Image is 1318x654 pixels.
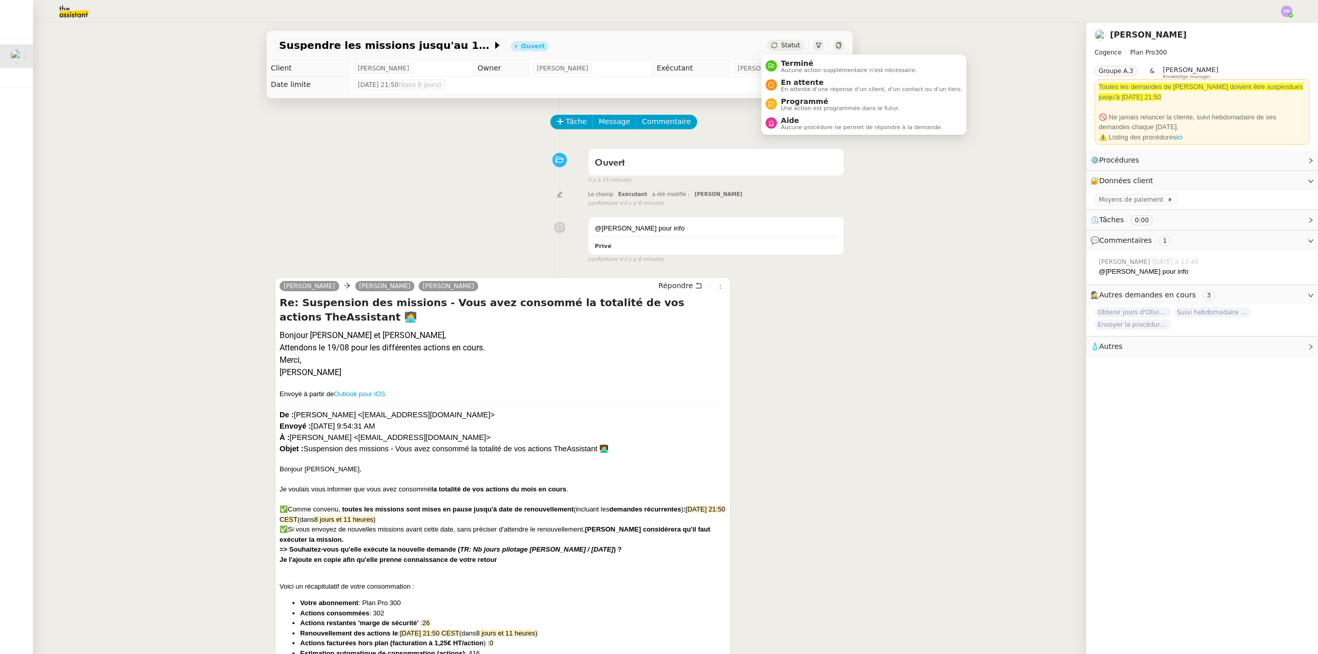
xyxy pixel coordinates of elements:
nz-tag: 1 [1159,236,1171,246]
span: Une action est programmée dans le futur. [781,105,899,111]
span: Comme convenu, [288,505,340,513]
span: Commentaires [1099,236,1152,244]
span: Si vous envoyez de nouvelles missions avant cette date, sans préciser d'attendre le renouvellement, [280,525,710,543]
span: par [588,199,597,208]
span: 🔐 [1090,175,1157,187]
span: Le champ [588,191,613,197]
span: false [588,144,605,152]
td: Owner [473,60,528,77]
span: Cogence [1095,49,1121,56]
small: Romane V. [588,255,664,264]
a: [PERSON_NAME] [1110,30,1187,40]
span: [PERSON_NAME] [1099,257,1152,267]
span: En attente d'une réponse d'un client, d'un contact ou d'un tiers. [781,86,962,92]
span: Toutes les demandes de [PERSON_NAME] doivent être suspendues jusqu'à [DATE] 21:50 [1099,83,1303,101]
span: il y a 8 minutes [624,199,664,208]
button: Tâche [550,115,593,129]
td: Date limite [267,77,349,93]
span: Tâche [566,116,587,128]
div: 🚫 Ne jamais relancer la cliente, suivi hebdomadaire de ses demandes chaque [DATE]. [1099,112,1306,132]
b: De : [280,411,294,419]
p: ) : [300,638,726,648]
span: Ouvert [595,158,625,168]
small: Romane V. [588,199,664,208]
div: 💬Commentaires 1 [1086,231,1318,251]
span: Exécutant [618,191,648,197]
img: users%2Fx9OnqzEMlAUNG38rkK8jkyzjKjJ3%2Favatar%2F1516609952611.jpeg [10,49,25,63]
a: [PERSON_NAME] [355,281,415,291]
span: 💬 [1090,236,1175,244]
p: : Plan Pro 300​ [300,598,726,608]
span: Message [599,116,630,128]
span: il y a 15 minutes [588,176,631,185]
button: Message [593,115,636,129]
span: ✅ [280,505,288,513]
span: Obtenir jours d'Olivier pour juillet [1095,307,1172,317]
span: Statut [781,42,800,49]
span: [PERSON_NAME] [695,191,742,197]
span: [DATE] 21:50 CEST [280,505,725,523]
span: 8 jours et 11 heures) [314,516,375,523]
span: Suspendre les missions jusqu'au 19/08 [279,40,492,50]
span: [DATE] à 13:40 [1152,257,1201,267]
p: : 302 [300,608,726,618]
span: 0 [490,639,493,647]
span: [PERSON_NAME] [537,63,588,74]
span: false [588,212,605,220]
b: Envoyé : [280,422,311,430]
span: Envoyer la procédure candidatures Boond [1095,320,1172,330]
span: Autres demandes en cours [1099,291,1196,299]
span: Aucune action supplémentaire n'est nécessaire. [781,67,917,73]
b: Renouvellement des actions le [300,629,398,637]
span: a été modifié : [652,191,690,197]
div: ⚙️Procédures [1086,150,1318,170]
div: ⏲️Tâches 0:00 [1086,210,1318,230]
span: [PERSON_NAME] <[EMAIL_ADDRESS][DOMAIN_NAME]> [DATE] 9:54:31 AM [PERSON_NAME] <[EMAIL_ADDRESS][DOM... [280,411,609,453]
span: [PERSON_NAME] [358,63,409,74]
span: [DATE] 21:50 [358,80,441,90]
span: (incluant les ) [342,505,686,513]
span: [PERSON_NAME] [1163,66,1219,74]
span: Autres [1099,342,1122,350]
span: Répondre [658,280,693,291]
div: 🧴Autres [1086,337,1318,357]
div: ⚠️ Listing des procédures [1099,132,1306,143]
span: il y a 8 minutes [624,255,664,264]
span: Plan Pro [1130,49,1155,56]
span: false [588,184,605,192]
nz-tag: 0:00 [1131,215,1153,225]
span: Aucune procédure ne permet de répondre à la demande. [781,125,943,130]
span: 8 jours et 11 heures) [476,629,537,637]
a: Outlook pour iOS [334,390,386,398]
span: Terminé [781,59,917,67]
p: Je voulais vous informer que vous avez consommé . [280,484,726,494]
div: Envoyé à partir de [280,389,726,399]
b: Actions restantes 'marge de sécurité' [300,619,419,627]
span: Aide [781,116,943,125]
span: Commentaire [642,116,691,128]
p: ​ [300,618,726,628]
b: la totalité de vos actions du mois en cours [431,485,566,493]
span: Knowledge manager [1163,74,1211,80]
div: 🔐Données client [1086,171,1318,191]
span: Programmé [781,97,899,105]
img: users%2Fx9OnqzEMlAUNG38rkK8jkyzjKjJ3%2Favatar%2F1516609952611.jpeg [1095,29,1106,41]
app-user-label: Knowledge manager [1163,66,1219,79]
span: ⚙️ [1090,154,1144,166]
b: ) ? [460,545,622,553]
h4: Re: Suspension des missions - Vous avez consommé la totalité de vos actions TheAssistant 🧑‍💻 [280,295,726,324]
b: Privé [595,243,611,250]
p: Bonjour [PERSON_NAME], [280,464,726,474]
p: (dans [280,504,726,524]
span: 26 [422,619,429,627]
span: Tâches [1099,216,1124,224]
div: 🕵️Autres demandes en cours 3 [1086,285,1318,305]
span: Suivi hebdomadaire des demandes en cours - [DATE] [1174,307,1251,317]
span: 🧴 [1090,342,1122,350]
span: Données client [1099,176,1153,185]
b: => Souhaitez-vous qu'elle exécute la nouvelle demande ( [280,545,460,553]
span: : [421,619,423,627]
a: ici [1176,133,1182,141]
b: [PERSON_NAME] considérera qu'il faut exécuter la mission. [280,525,710,543]
b: Objet : [280,445,303,453]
